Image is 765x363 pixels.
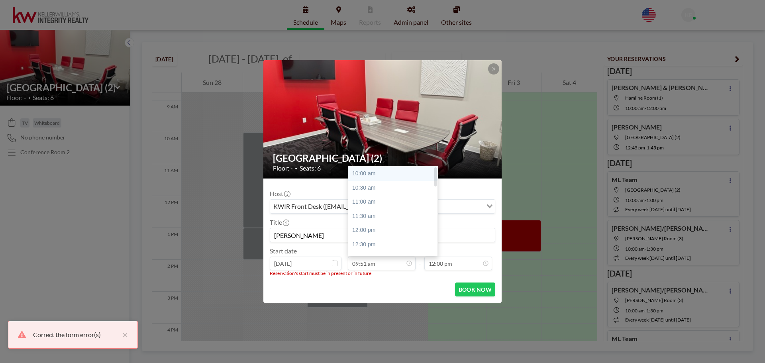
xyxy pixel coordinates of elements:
span: Floor: - [273,164,293,172]
h2: [GEOGRAPHIC_DATA] (2) [273,152,493,164]
div: Search for option [270,200,495,213]
div: 01:00 pm [348,252,441,266]
button: close [118,330,128,339]
span: - [419,250,421,267]
img: 537.jpg [263,29,502,209]
button: BOOK NOW [455,283,495,296]
div: 12:00 pm [348,223,441,237]
span: Seats: 6 [300,164,321,172]
div: Correct the form error(s) [33,330,118,339]
div: 11:30 am [348,209,441,224]
label: Start date [270,247,297,255]
div: 10:30 am [348,181,441,195]
div: 10:00 am [348,167,441,181]
div: 11:00 am [348,195,441,209]
input: Search for option [435,201,482,212]
label: Host [270,190,290,198]
li: Reservation's start must be in present or in future [270,270,495,276]
span: KWIR Front Desk ([EMAIL_ADDRESS][DOMAIN_NAME]) [272,201,434,212]
label: Title [270,218,288,226]
input: KWIR's reservation [270,228,495,242]
span: • [295,165,298,171]
div: 12:30 pm [348,237,441,252]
